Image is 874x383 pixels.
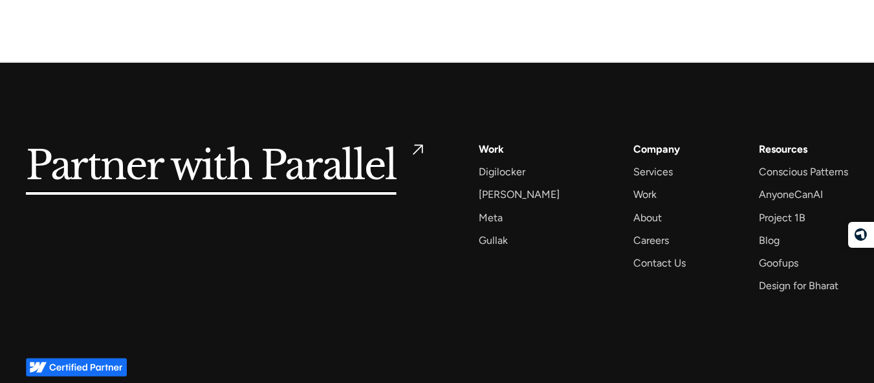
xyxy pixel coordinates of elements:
a: Blog [759,232,780,249]
a: Meta [479,209,503,226]
h5: Partner with Parallel [26,140,397,193]
a: Work [633,186,657,203]
a: Gullak [479,232,508,249]
a: Design for Bharat [759,277,838,294]
div: Resources [759,140,807,158]
a: [PERSON_NAME] [479,186,560,203]
a: About [633,209,662,226]
a: AnyoneCanAI [759,186,823,203]
a: Partner with Parallel [26,140,427,193]
a: Services [633,163,673,181]
a: Contact Us [633,254,686,272]
a: Work [479,140,504,158]
a: Digilocker [479,163,525,181]
a: Careers [633,232,669,249]
a: Conscious Patterns [759,163,848,181]
a: Goofups [759,254,798,272]
a: Company [633,140,680,158]
a: Project 1B [759,209,805,226]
